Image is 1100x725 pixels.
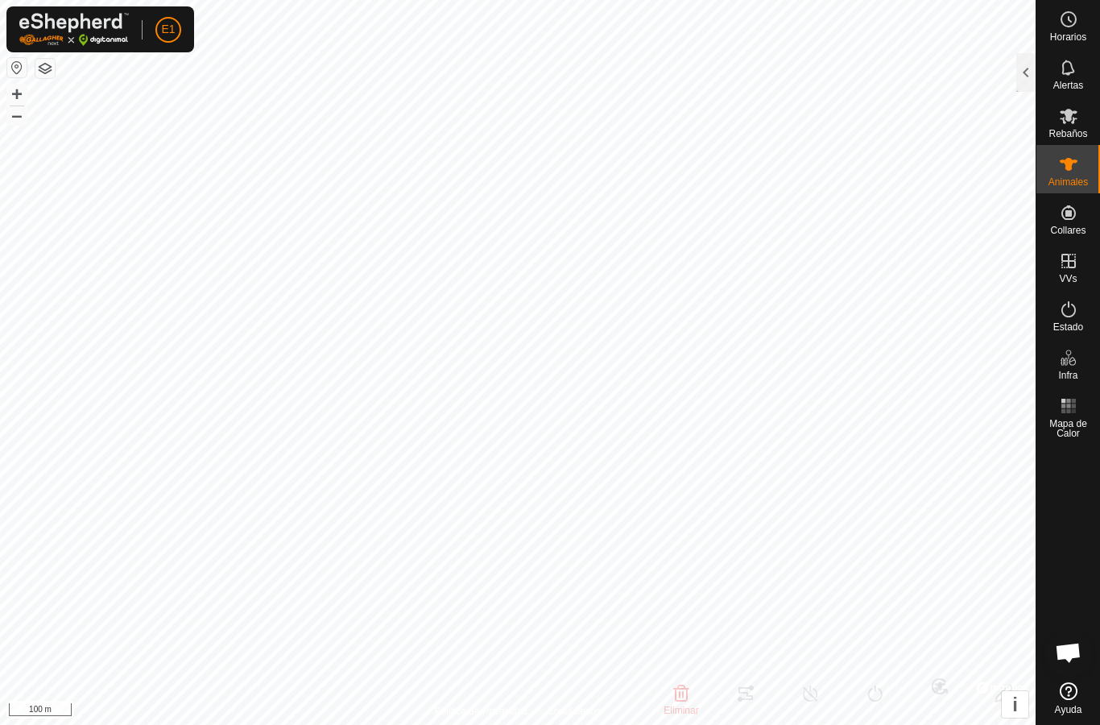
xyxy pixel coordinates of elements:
span: E1 [161,21,175,38]
span: Alertas [1053,81,1083,90]
span: Horarios [1050,32,1086,42]
span: VVs [1059,274,1077,284]
button: Capas del Mapa [35,59,55,78]
button: + [7,85,27,104]
span: Estado [1053,322,1083,332]
span: Mapa de Calor [1040,419,1096,438]
span: Infra [1058,371,1077,380]
a: Ayuda [1036,676,1100,721]
a: Contáctenos [547,704,601,719]
a: Política de Privacidad [435,704,527,719]
div: Chat abierto [1044,628,1093,677]
button: – [7,106,27,125]
span: Animales [1048,177,1088,187]
span: i [1012,694,1018,715]
button: i [1002,691,1028,718]
button: Restablecer Mapa [7,58,27,77]
span: Collares [1050,226,1086,235]
img: Logo Gallagher [19,13,129,46]
span: Ayuda [1055,705,1082,715]
span: Rebaños [1048,129,1087,139]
